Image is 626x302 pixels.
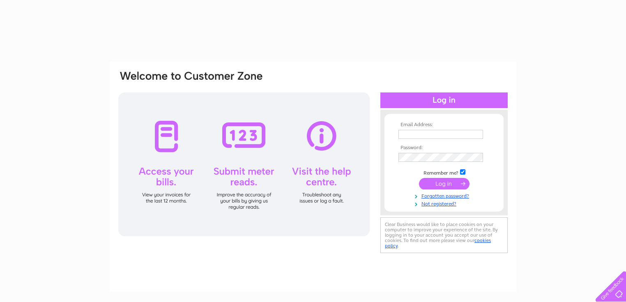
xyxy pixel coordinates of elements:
a: Forgotten password? [398,191,492,199]
th: Password: [396,145,492,151]
th: Email Address: [396,122,492,128]
a: Not registered? [398,199,492,207]
a: cookies policy [385,237,491,249]
div: Clear Business would like to place cookies on your computer to improve your experience of the sit... [380,217,508,253]
input: Submit [419,178,469,189]
td: Remember me? [396,168,492,176]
